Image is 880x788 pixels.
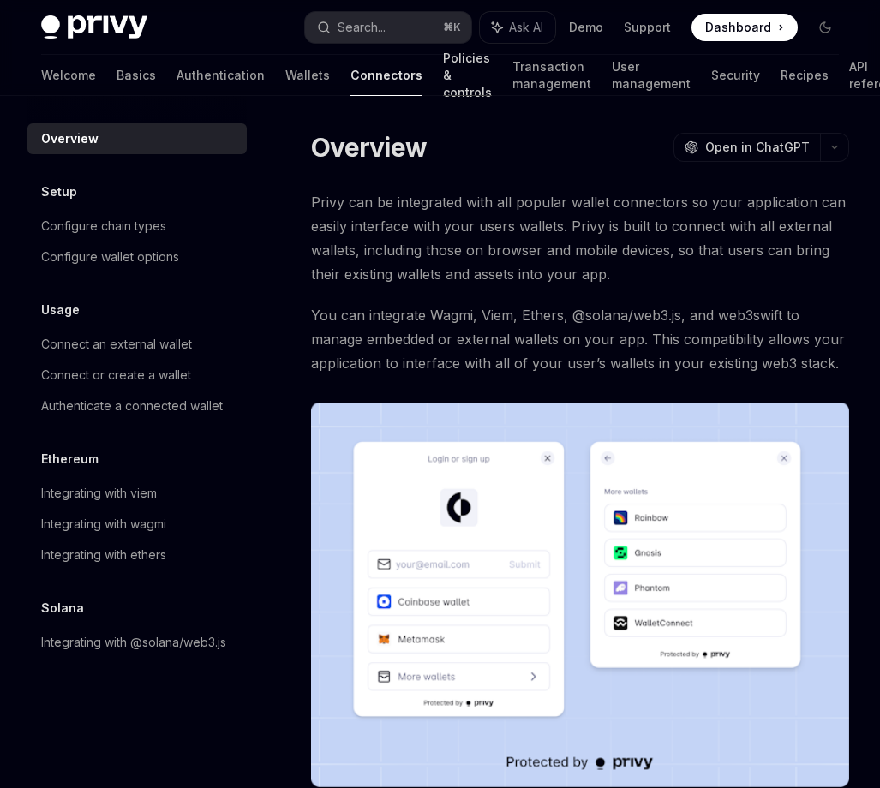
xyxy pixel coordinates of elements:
span: Privy can be integrated with all popular wallet connectors so your application can easily interfa... [311,190,849,286]
h5: Setup [41,182,77,202]
a: Transaction management [512,55,591,96]
button: Ask AI [480,12,555,43]
a: Welcome [41,55,96,96]
h5: Solana [41,598,84,618]
div: Integrating with wagmi [41,514,166,534]
a: Integrating with @solana/web3.js [27,627,247,658]
div: Configure chain types [41,216,166,236]
span: Open in ChatGPT [705,139,810,156]
a: Authenticate a connected wallet [27,391,247,421]
div: Integrating with @solana/web3.js [41,632,226,653]
a: Overview [27,123,247,154]
div: Search... [338,17,386,38]
button: Open in ChatGPT [673,133,820,162]
h5: Usage [41,300,80,320]
a: Security [711,55,760,96]
div: Configure wallet options [41,247,179,267]
div: Integrating with viem [41,483,157,504]
a: Integrating with viem [27,478,247,509]
h5: Ethereum [41,449,99,469]
a: Recipes [781,55,829,96]
img: dark logo [41,15,147,39]
button: Toggle dark mode [811,14,839,41]
a: Wallets [285,55,330,96]
a: Connect or create a wallet [27,360,247,391]
span: ⌘ K [443,21,461,34]
a: Policies & controls [443,55,492,96]
a: Authentication [177,55,265,96]
button: Search...⌘K [305,12,471,43]
div: Authenticate a connected wallet [41,396,223,416]
a: Basics [117,55,156,96]
a: Configure chain types [27,211,247,242]
span: Dashboard [705,19,771,36]
img: Connectors3 [311,403,849,787]
div: Overview [41,128,99,149]
h1: Overview [311,132,427,163]
a: Integrating with wagmi [27,509,247,540]
div: Connect or create a wallet [41,365,191,385]
a: Support [624,19,671,36]
a: Dashboard [691,14,798,41]
a: Connect an external wallet [27,329,247,360]
div: Integrating with ethers [41,545,166,565]
a: Configure wallet options [27,242,247,272]
span: Ask AI [509,19,543,36]
a: Integrating with ethers [27,540,247,570]
a: User management [612,55,691,96]
span: You can integrate Wagmi, Viem, Ethers, @solana/web3.js, and web3swift to manage embedded or exter... [311,303,849,375]
div: Connect an external wallet [41,334,192,355]
a: Connectors [350,55,422,96]
a: Demo [569,19,603,36]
